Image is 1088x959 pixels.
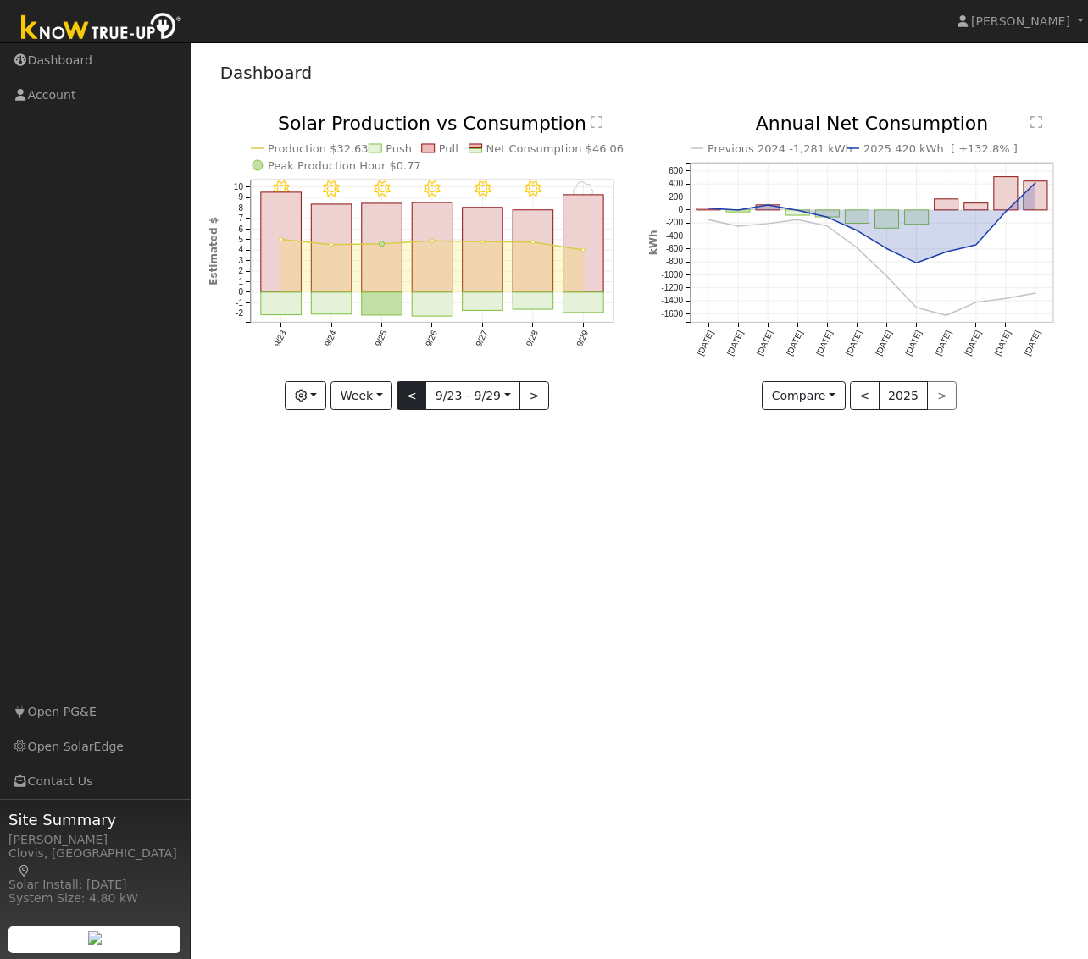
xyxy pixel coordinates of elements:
[856,247,859,250] circle: onclick=""
[678,205,683,214] text: 0
[373,329,388,348] text: 9/25
[935,199,958,210] rect: onclick=""
[524,329,539,348] text: 9/28
[486,142,624,155] text: Net Consumption $46.06
[513,292,553,309] rect: onclick=""
[669,180,683,189] text: 400
[513,210,553,292] rect: onclick=""
[816,210,840,217] rect: onclick=""
[762,381,846,410] button: Compare
[885,247,889,251] circle: onclick=""
[238,203,243,213] text: 8
[856,229,859,232] circle: onclick=""
[238,213,243,223] text: 7
[462,208,502,292] rect: onclick=""
[934,329,953,357] text: [DATE]
[661,309,683,319] text: -1600
[863,142,1018,155] text: 2025 420 kWh [ +132.8% ]
[736,208,740,212] circle: onclick=""
[8,876,181,894] div: Solar Install: [DATE]
[238,225,243,234] text: 6
[591,115,602,129] text: 
[915,306,919,309] circle: onclick=""
[430,240,434,243] circle: onclick=""
[826,225,830,228] circle: onclick=""
[661,270,683,280] text: -1000
[8,845,181,880] div: Clovis, [GEOGRAPHIC_DATA]
[474,181,491,198] i: 9/27 - Clear
[994,177,1018,210] rect: onclick=""
[755,329,774,357] text: [DATE]
[725,329,745,357] text: [DATE]
[238,256,243,265] text: 3
[736,225,740,228] circle: onclick=""
[311,292,352,314] rect: onclick=""
[707,218,710,221] circle: onclick=""
[260,292,301,315] rect: onclick=""
[1004,297,1008,301] circle: onclick=""
[238,277,243,286] text: 1
[386,142,412,155] text: Push
[726,210,750,212] rect: onclick=""
[563,195,603,292] rect: onclick=""
[1034,181,1037,185] circle: onclick=""
[238,235,243,244] text: 5
[272,181,289,198] i: 9/23 - Clear
[785,210,809,215] rect: onclick=""
[8,808,181,831] span: Site Summary
[379,241,384,247] circle: onclick=""
[963,329,983,357] text: [DATE]
[666,219,683,228] text: -200
[17,864,32,878] a: Map
[563,292,603,313] rect: onclick=""
[278,113,586,134] text: Solar Production vs Consumption
[88,931,102,945] img: retrieve
[1023,329,1042,357] text: [DATE]
[573,181,594,198] i: 9/29 - Cloudy
[814,329,834,357] text: [DATE]
[874,329,893,357] text: [DATE]
[373,181,390,198] i: 9/25 - Clear
[879,381,929,410] button: 2025
[945,251,948,254] circle: onclick=""
[826,216,830,219] circle: onclick=""
[236,308,243,318] text: -2
[268,159,421,172] text: Peak Production Hour $0.77
[268,142,369,155] text: Production $32.63
[875,210,899,228] rect: onclick=""
[666,258,683,267] text: -800
[361,292,402,315] rect: onclick=""
[208,217,219,285] text: Estimated $
[423,329,438,348] text: 9/26
[438,142,458,155] text: Pull
[915,262,919,265] circle: onclick=""
[525,181,541,198] i: 9/28 - Clear
[474,329,489,348] text: 9/27
[238,267,243,276] text: 2
[696,329,715,357] text: [DATE]
[844,329,863,357] text: [DATE]
[669,166,683,175] text: 600
[412,292,452,316] rect: onclick=""
[796,208,799,212] circle: onclick=""
[238,287,243,297] text: 0
[647,230,659,256] text: kWh
[993,329,1013,357] text: [DATE]
[1004,210,1008,213] circle: onclick=""
[1034,291,1037,295] circle: onclick=""
[974,243,978,247] circle: onclick=""
[945,314,948,318] circle: onclick=""
[796,219,799,222] circle: onclick=""
[8,831,181,849] div: [PERSON_NAME]
[531,241,535,244] circle: onclick=""
[397,381,426,410] button: <
[905,210,929,225] rect: onclick=""
[323,181,340,198] i: 9/24 - Clear
[707,207,710,210] circle: onclick=""
[480,240,484,243] circle: onclick=""
[666,231,683,241] text: -400
[756,113,989,134] text: Annual Net Consumption
[785,329,804,357] text: [DATE]
[322,329,337,348] text: 9/24
[661,283,683,292] text: -1200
